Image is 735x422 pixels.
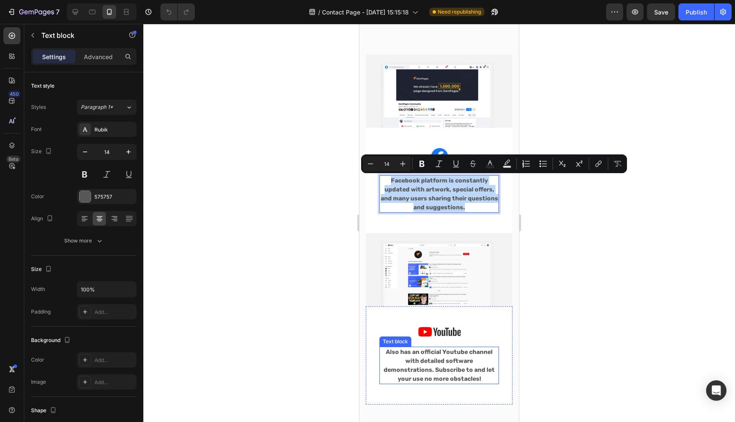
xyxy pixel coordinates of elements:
[84,52,113,61] p: Advanced
[94,308,134,316] div: Add...
[686,8,707,17] div: Publish
[322,8,409,17] span: Contact Page - [DATE] 15:15:18
[31,193,44,200] div: Color
[706,380,726,401] div: Open Intercom Messenger
[94,379,134,386] div: Add...
[41,30,114,40] p: Text block
[31,308,51,316] div: Padding
[31,146,54,157] div: Size
[361,154,627,173] div: Editor contextual toolbar
[438,8,481,16] span: Need republishing
[654,9,668,16] span: Save
[77,100,137,115] button: Paragraph 1*
[64,237,104,245] div: Show more
[31,356,44,364] div: Color
[160,3,195,20] div: Undo/Redo
[94,193,134,201] div: 575757
[678,3,714,20] button: Publish
[8,91,20,97] div: 450
[31,125,42,133] div: Font
[42,52,66,61] p: Settings
[31,103,46,111] div: Styles
[647,3,675,20] button: Save
[6,156,20,163] div: Beta
[318,8,320,17] span: /
[31,405,58,416] div: Shape
[56,7,60,17] p: 7
[94,356,134,364] div: Add...
[31,213,55,225] div: Align
[31,335,72,346] div: Background
[359,24,519,422] iframe: Design area
[81,103,113,111] span: Paragraph 1*
[94,126,134,134] div: Rubik
[31,285,45,293] div: Width
[31,264,54,275] div: Size
[3,3,63,20] button: 7
[77,282,136,297] input: Auto
[31,233,137,248] button: Show more
[31,82,54,90] div: Text style
[31,378,46,386] div: Image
